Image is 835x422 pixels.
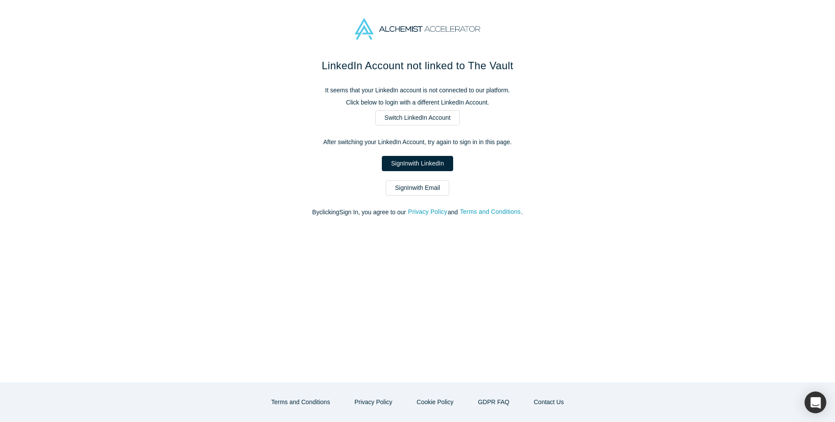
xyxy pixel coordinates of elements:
[235,58,600,74] h1: LinkedIn Account not linked to The Vault
[382,156,453,171] a: SignInwith LinkedIn
[386,180,449,196] a: SignInwith Email
[375,110,460,125] a: Switch LinkedIn Account
[235,138,600,147] p: After switching your LinkedIn Account, try again to sign in in this page.
[262,395,339,410] button: Terms and Conditions
[235,98,600,107] p: Click below to login with a different LinkedIn Account.
[355,18,480,40] img: Alchemist Accelerator Logo
[407,207,448,217] button: Privacy Policy
[469,395,518,410] a: GDPR FAQ
[460,207,521,217] button: Terms and Conditions
[235,86,600,95] p: It seems that your LinkedIn account is not connected to our platform.
[407,395,463,410] button: Cookie Policy
[235,208,600,217] p: By clicking Sign In , you agree to our and .
[524,395,573,410] button: Contact Us
[345,395,401,410] button: Privacy Policy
